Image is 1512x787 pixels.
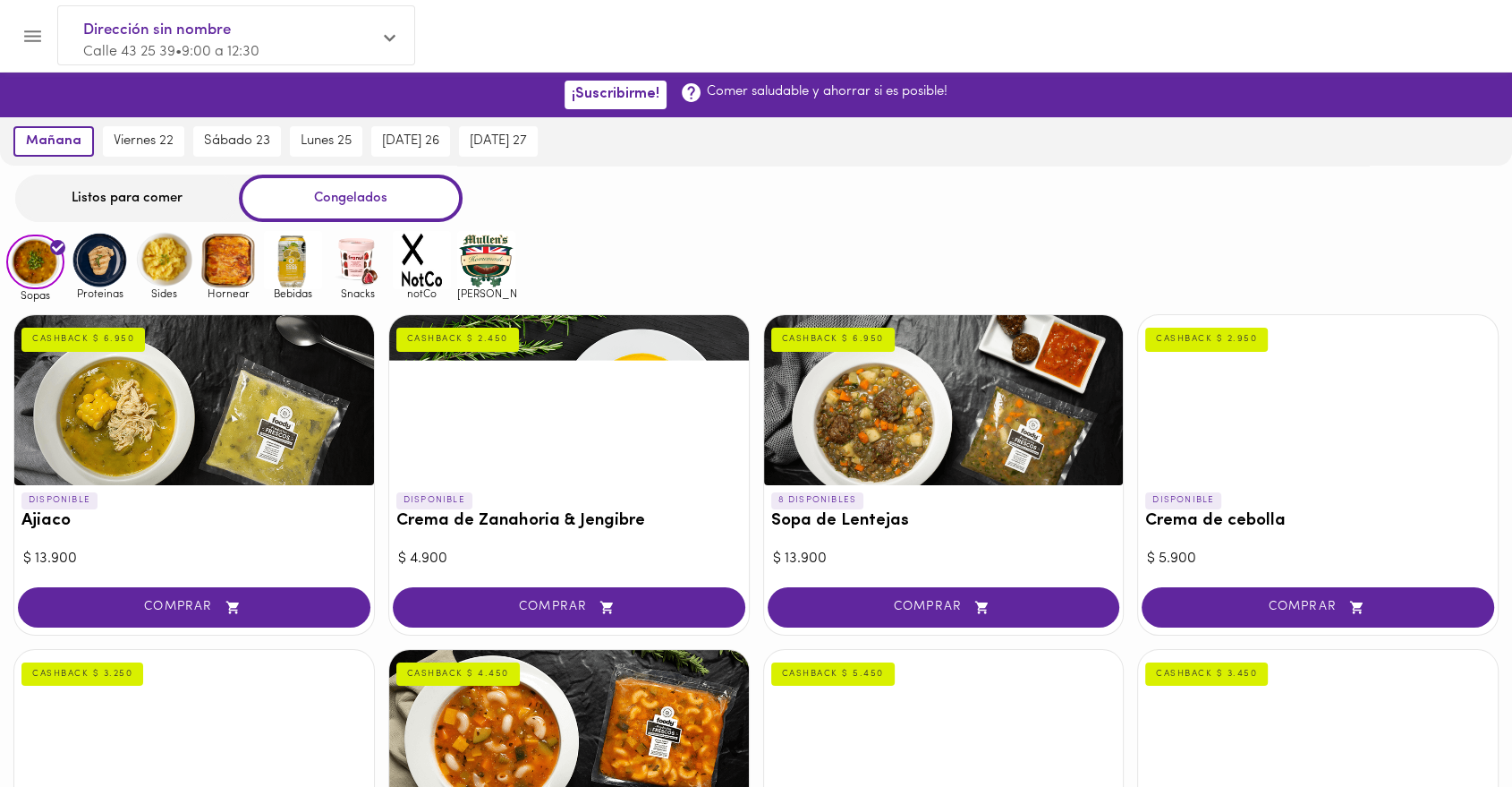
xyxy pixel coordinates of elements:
span: mañana [26,133,81,150]
span: Proteinas [71,287,129,299]
p: DISPONIBLE [396,492,472,509]
img: Sides [135,231,193,289]
p: DISPONIBLE [21,492,98,509]
span: Hornear [200,287,258,299]
div: CASHBACK $ 6.950 [771,328,895,351]
div: $ 13.900 [23,549,365,569]
div: Crema de cebolla [1138,315,1498,485]
span: Sopas [6,289,64,301]
span: COMPRAR [790,600,1098,615]
h3: Ajiaco [21,512,367,531]
span: Bebidas [264,287,322,299]
span: [DATE] 26 [382,133,439,150]
button: mañana [13,126,94,157]
div: CASHBACK $ 3.250 [21,663,143,686]
span: Dirección sin nombre [83,19,371,42]
img: Snacks [328,231,386,289]
p: Comer saludable y ahorrar si es posible! [707,82,947,101]
span: COMPRAR [1164,600,1472,615]
span: notCo [393,287,451,299]
div: CASHBACK $ 6.950 [21,328,145,351]
span: Calle 43 25 39 • 9:00 a 12:30 [83,45,259,59]
span: sábado 23 [204,133,270,150]
img: notCo [393,231,451,289]
span: [PERSON_NAME] [457,287,515,299]
img: Hornear [200,231,258,289]
button: sábado 23 [193,126,281,157]
div: Crema de Zanahoria & Jengibre [389,315,749,485]
img: mullens [457,231,515,289]
div: Listos para comer [15,175,239,222]
button: COMPRAR [768,587,1120,628]
img: Sopas [6,235,64,290]
button: COMPRAR [1142,587,1494,628]
button: ¡Suscribirme! [565,81,667,108]
div: $ 4.900 [398,549,740,569]
h3: Sopa de Lentejas [771,512,1117,531]
button: COMPRAR [18,587,370,628]
iframe: Messagebird Livechat Widget [1408,683,1494,769]
span: ¡Suscribirme! [572,86,659,103]
button: [DATE] 27 [459,126,538,157]
h3: Crema de cebolla [1145,512,1491,531]
p: 8 DISPONIBLES [771,492,864,509]
img: Proteinas [71,231,129,289]
span: COMPRAR [40,600,348,615]
img: Bebidas [264,231,322,289]
button: COMPRAR [393,587,745,628]
div: $ 13.900 [773,549,1115,569]
div: CASHBACK $ 2.450 [396,328,519,351]
span: COMPRAR [415,600,723,615]
p: DISPONIBLE [1145,492,1221,509]
span: Sides [135,287,193,299]
div: CASHBACK $ 3.450 [1145,663,1268,686]
button: Menu [11,14,55,58]
span: viernes 22 [114,133,174,150]
div: Congelados [239,175,463,222]
div: CASHBACK $ 4.450 [396,663,520,686]
div: CASHBACK $ 5.450 [771,663,895,686]
span: [DATE] 27 [470,133,527,150]
div: Sopa de Lentejas [764,315,1124,485]
button: lunes 25 [290,126,362,157]
span: lunes 25 [301,133,352,150]
span: Snacks [328,287,386,299]
h3: Crema de Zanahoria & Jengibre [396,512,742,531]
div: $ 5.900 [1147,549,1489,569]
div: CASHBACK $ 2.950 [1145,328,1268,351]
button: [DATE] 26 [371,126,450,157]
button: viernes 22 [103,126,184,157]
div: Ajiaco [14,315,374,485]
